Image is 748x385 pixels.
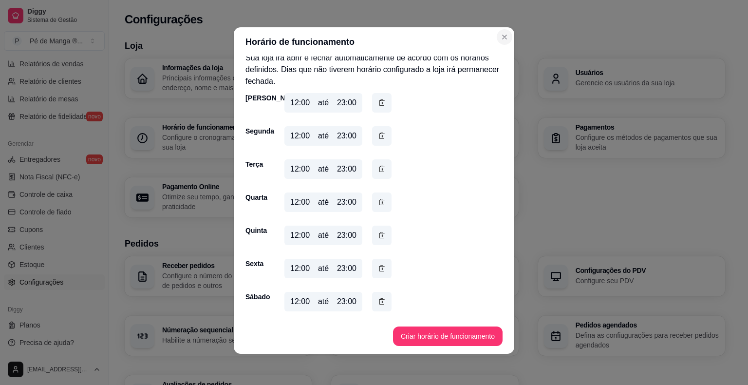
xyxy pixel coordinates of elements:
[290,296,310,308] div: 12:00
[393,327,503,346] button: Criar horário de funcionamento
[245,93,265,103] div: [PERSON_NAME]
[245,126,265,136] div: Segunda
[497,29,512,45] button: Close
[337,130,356,142] div: 23:00
[290,230,310,241] div: 12:00
[337,97,356,109] div: 23:00
[318,263,329,274] div: até
[245,52,503,87] p: Sua loja irá abrir e fechar automaticamente de acordo com os horários definidos. Dias que não tiv...
[245,159,265,169] div: Terça
[318,196,329,208] div: até
[245,259,265,269] div: Sexta
[337,163,356,175] div: 23:00
[337,296,356,308] div: 23:00
[337,196,356,208] div: 23:00
[318,130,329,142] div: até
[290,97,310,109] div: 12:00
[318,230,329,241] div: até
[290,196,310,208] div: 12:00
[245,292,265,302] div: Sábado
[290,263,310,274] div: 12:00
[337,263,356,274] div: 23:00
[245,226,265,235] div: Quinta
[318,97,329,109] div: até
[245,192,265,202] div: Quarta
[234,27,514,57] header: Horário de funcionamento
[318,296,329,308] div: até
[318,163,329,175] div: até
[290,130,310,142] div: 12:00
[290,163,310,175] div: 12:00
[337,230,356,241] div: 23:00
